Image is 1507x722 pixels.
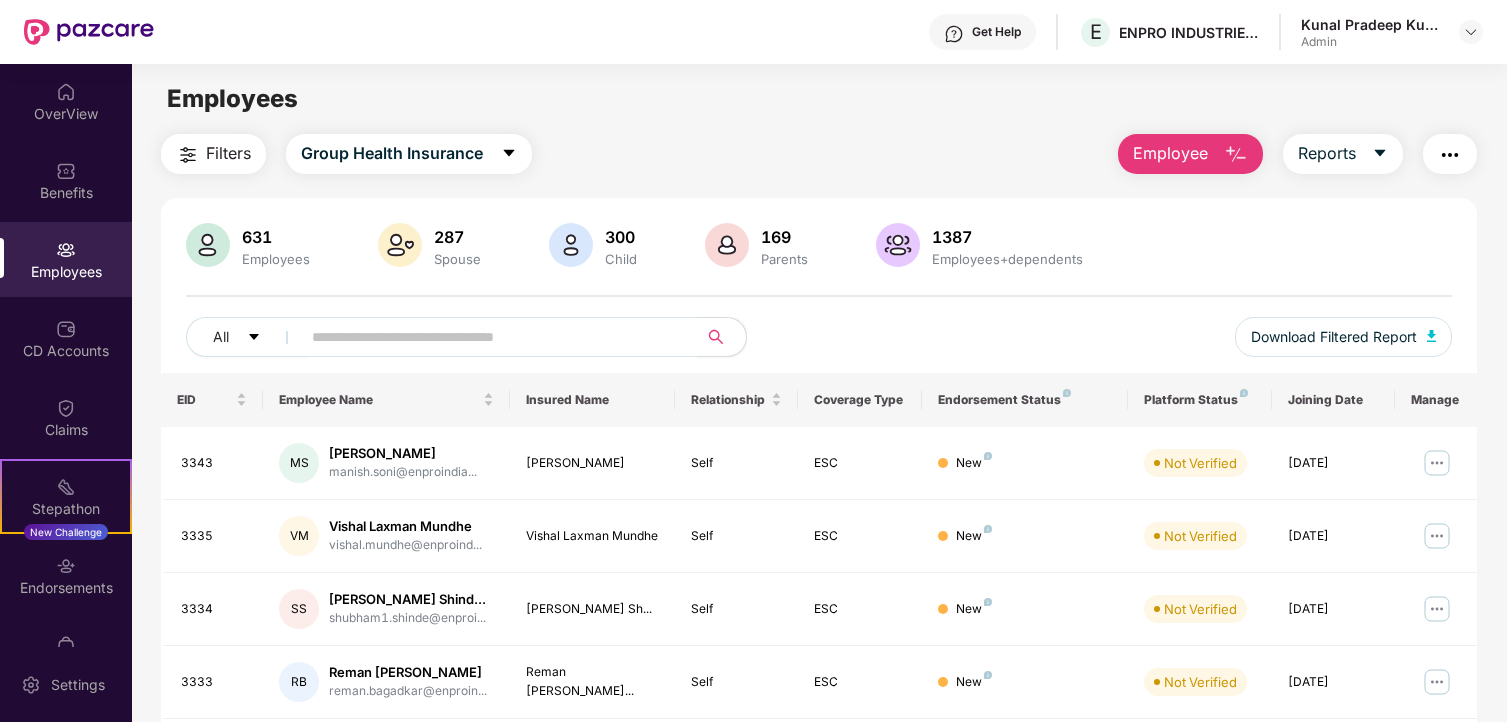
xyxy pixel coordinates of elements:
img: svg+xml;base64,PHN2ZyB4bWxucz0iaHR0cDovL3d3dy53My5vcmcvMjAwMC9zdmciIHdpZHRoPSI4IiBoZWlnaHQ9IjgiIH... [984,671,992,679]
img: manageButton [1421,520,1453,552]
div: Admin [1301,34,1441,50]
div: Not Verified [1164,453,1237,473]
div: MS [279,443,319,483]
div: shubham1.shinde@enproi... [329,609,486,628]
div: Settings [45,675,111,695]
img: svg+xml;base64,PHN2ZyBpZD0iRW5kb3JzZW1lbnRzIiB4bWxucz0iaHR0cDovL3d3dy53My5vcmcvMjAwMC9zdmciIHdpZH... [56,556,76,576]
div: New [956,454,992,473]
span: E [1090,20,1102,44]
span: caret-down [1372,145,1388,163]
th: EID [161,373,264,427]
span: search [697,329,736,345]
span: Reports [1298,141,1356,166]
div: Stepathon [2,499,130,519]
span: Relationship [691,392,767,408]
div: Reman [PERSON_NAME]... [526,663,659,701]
div: New [956,527,992,546]
div: RB [279,662,319,702]
div: Child [601,251,641,267]
img: svg+xml;base64,PHN2ZyB4bWxucz0iaHR0cDovL3d3dy53My5vcmcvMjAwMC9zdmciIHhtbG5zOnhsaW5rPSJodHRwOi8vd3... [378,223,422,267]
img: svg+xml;base64,PHN2ZyBpZD0iQmVuZWZpdHMiIHhtbG5zPSJodHRwOi8vd3d3LnczLm9yZy8yMDAwL3N2ZyIgd2lkdGg9Ij... [56,161,76,181]
button: Filters [161,134,266,174]
div: [DATE] [1288,527,1379,546]
div: ESC [814,454,905,473]
div: New [956,673,992,692]
img: svg+xml;base64,PHN2ZyB4bWxucz0iaHR0cDovL3d3dy53My5vcmcvMjAwMC9zdmciIHhtbG5zOnhsaW5rPSJodHRwOi8vd3... [876,223,920,267]
th: Manage [1395,373,1477,427]
img: svg+xml;base64,PHN2ZyBpZD0iRHJvcGRvd24tMzJ4MzIiIHhtbG5zPSJodHRwOi8vd3d3LnczLm9yZy8yMDAwL3N2ZyIgd2... [1463,24,1479,40]
div: 631 [238,227,314,247]
div: Endorsement Status [938,392,1112,408]
img: svg+xml;base64,PHN2ZyB4bWxucz0iaHR0cDovL3d3dy53My5vcmcvMjAwMC9zdmciIHdpZHRoPSI4IiBoZWlnaHQ9IjgiIH... [1063,389,1071,397]
img: svg+xml;base64,PHN2ZyB4bWxucz0iaHR0cDovL3d3dy53My5vcmcvMjAwMC9zdmciIHdpZHRoPSI4IiBoZWlnaHQ9IjgiIH... [984,525,992,533]
div: Spouse [430,251,485,267]
div: Not Verified [1164,526,1237,546]
div: vishal.mundhe@enproind... [329,536,482,555]
button: Group Health Insurancecaret-down [286,134,532,174]
button: search [697,317,747,357]
img: svg+xml;base64,PHN2ZyB4bWxucz0iaHR0cDovL3d3dy53My5vcmcvMjAwMC9zdmciIHdpZHRoPSIyNCIgaGVpZ2h0PSIyNC... [1438,143,1462,167]
div: 300 [601,227,641,247]
div: 3335 [181,527,248,546]
img: svg+xml;base64,PHN2ZyB4bWxucz0iaHR0cDovL3d3dy53My5vcmcvMjAwMC9zdmciIHdpZHRoPSIyNCIgaGVpZ2h0PSIyNC... [176,143,200,167]
img: svg+xml;base64,PHN2ZyBpZD0iSG9tZSIgeG1sbnM9Imh0dHA6Ly93d3cudzMub3JnLzIwMDAvc3ZnIiB3aWR0aD0iMjAiIG... [56,82,76,102]
div: ESC [814,673,905,692]
img: svg+xml;base64,PHN2ZyBpZD0iTXlfT3JkZXJzIiBkYXRhLW5hbWU9Ik15IE9yZGVycyIgeG1sbnM9Imh0dHA6Ly93d3cudz... [56,635,76,655]
div: [DATE] [1288,454,1379,473]
div: Self [691,600,782,619]
span: All [213,326,229,348]
div: manish.soni@enproindia... [329,463,477,482]
div: 3343 [181,454,248,473]
div: New [956,600,992,619]
th: Joining Date [1272,373,1395,427]
img: svg+xml;base64,PHN2ZyBpZD0iQ2xhaW0iIHhtbG5zPSJodHRwOi8vd3d3LnczLm9yZy8yMDAwL3N2ZyIgd2lkdGg9IjIwIi... [56,398,76,418]
img: svg+xml;base64,PHN2ZyBpZD0iU2V0dGluZy0yMHgyMCIgeG1sbnM9Imh0dHA6Ly93d3cudzMub3JnLzIwMDAvc3ZnIiB3aW... [21,675,41,695]
div: SS [279,589,319,629]
div: reman.bagadkar@enproin... [329,682,487,701]
img: svg+xml;base64,PHN2ZyBpZD0iRW1wbG95ZWVzIiB4bWxucz0iaHR0cDovL3d3dy53My5vcmcvMjAwMC9zdmciIHdpZHRoPS... [56,240,76,260]
div: New Challenge [24,524,108,540]
div: 3334 [181,600,248,619]
img: svg+xml;base64,PHN2ZyBpZD0iSGVscC0zMngzMiIgeG1sbnM9Imh0dHA6Ly93d3cudzMub3JnLzIwMDAvc3ZnIiB3aWR0aD... [944,24,964,44]
img: svg+xml;base64,PHN2ZyB4bWxucz0iaHR0cDovL3d3dy53My5vcmcvMjAwMC9zdmciIHdpZHRoPSI4IiBoZWlnaHQ9IjgiIH... [984,598,992,606]
div: [PERSON_NAME] Shind... [329,590,486,609]
div: 1387 [928,227,1087,247]
div: [DATE] [1288,673,1379,692]
img: svg+xml;base64,PHN2ZyB4bWxucz0iaHR0cDovL3d3dy53My5vcmcvMjAwMC9zdmciIHhtbG5zOnhsaW5rPSJodHRwOi8vd3... [1224,143,1248,167]
th: Coverage Type [798,373,921,427]
span: Employee [1133,141,1208,166]
img: manageButton [1421,447,1453,479]
div: Reman [PERSON_NAME] [329,663,487,682]
div: ESC [814,600,905,619]
div: Employees+dependents [928,251,1087,267]
img: svg+xml;base64,PHN2ZyB4bWxucz0iaHR0cDovL3d3dy53My5vcmcvMjAwMC9zdmciIHdpZHRoPSI4IiBoZWlnaHQ9IjgiIH... [984,452,992,460]
img: New Pazcare Logo [24,19,154,45]
span: Employee Name [279,392,479,408]
button: Allcaret-down [186,317,308,357]
button: Download Filtered Report [1235,317,1453,357]
div: Not Verified [1164,672,1237,692]
div: Self [691,527,782,546]
div: Platform Status [1144,392,1256,408]
img: svg+xml;base64,PHN2ZyB4bWxucz0iaHR0cDovL3d3dy53My5vcmcvMjAwMC9zdmciIHdpZHRoPSIyMSIgaGVpZ2h0PSIyMC... [56,477,76,497]
img: svg+xml;base64,PHN2ZyB4bWxucz0iaHR0cDovL3d3dy53My5vcmcvMjAwMC9zdmciIHhtbG5zOnhsaW5rPSJodHRwOi8vd3... [549,223,593,267]
div: Parents [757,251,812,267]
div: Vishal Laxman Mundhe [526,527,659,546]
div: 169 [757,227,812,247]
div: Employees [238,251,314,267]
div: VM [279,516,319,556]
div: Vishal Laxman Mundhe [329,517,482,536]
span: EID [177,392,233,408]
div: Kunal Pradeep Kudale [1301,15,1441,34]
span: caret-down [247,330,261,346]
div: 287 [430,227,485,247]
button: Employee [1118,134,1263,174]
th: Relationship [675,373,798,427]
div: Self [691,673,782,692]
div: [PERSON_NAME] Sh... [526,600,659,619]
button: Reportscaret-down [1283,134,1403,174]
div: [DATE] [1288,600,1379,619]
span: Filters [206,141,251,166]
div: ESC [814,527,905,546]
img: svg+xml;base64,PHN2ZyB4bWxucz0iaHR0cDovL3d3dy53My5vcmcvMjAwMC9zdmciIHhtbG5zOnhsaW5rPSJodHRwOi8vd3... [186,223,230,267]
